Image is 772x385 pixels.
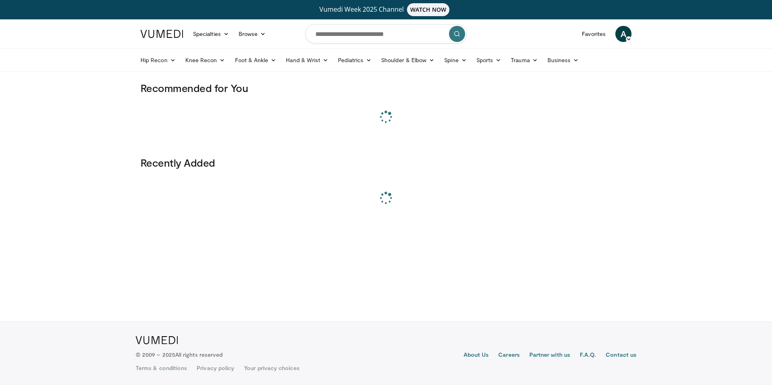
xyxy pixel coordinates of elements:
p: © 2009 – 2025 [136,351,222,359]
a: Trauma [506,52,543,68]
input: Search topics, interventions [305,24,467,44]
img: VuMedi Logo [136,336,178,344]
a: Contact us [606,351,636,360]
a: Pediatrics [333,52,376,68]
a: About Us [464,351,489,360]
span: WATCH NOW [407,3,450,16]
a: Shoulder & Elbow [376,52,439,68]
a: Careers [498,351,520,360]
a: Business [543,52,584,68]
span: All rights reserved [175,351,222,358]
a: Privacy policy [197,364,234,372]
a: Hip Recon [136,52,180,68]
a: Browse [234,26,271,42]
h3: Recently Added [141,156,631,169]
a: Your privacy choices [244,364,299,372]
a: Specialties [188,26,234,42]
img: VuMedi Logo [141,30,183,38]
a: Hand & Wrist [281,52,333,68]
h3: Recommended for You [141,82,631,94]
a: Sports [472,52,506,68]
a: Favorites [577,26,610,42]
a: Terms & conditions [136,364,187,372]
a: Spine [439,52,471,68]
a: Vumedi Week 2025 ChannelWATCH NOW [142,3,630,16]
a: Foot & Ankle [230,52,281,68]
a: F.A.Q. [580,351,596,360]
a: A [615,26,631,42]
a: Knee Recon [180,52,230,68]
a: Partner with us [529,351,570,360]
